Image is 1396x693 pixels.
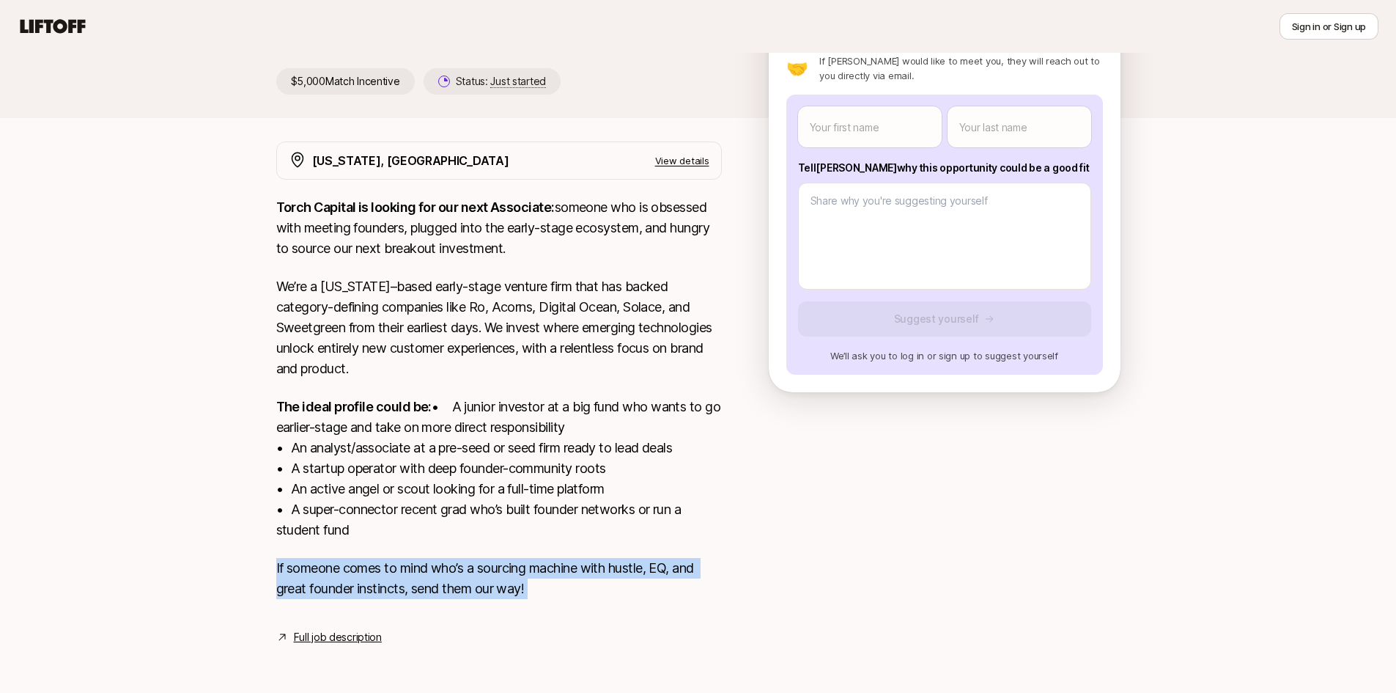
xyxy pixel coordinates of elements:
p: We’ll ask you to log in or sign up to suggest yourself [798,348,1091,363]
p: 🤝 [786,59,808,77]
p: Tell [PERSON_NAME] why this opportunity could be a good fit [798,159,1091,177]
p: Status: [456,73,546,90]
button: Sign in or Sign up [1279,13,1378,40]
strong: Torch Capital is looking for our next Associate: [276,199,555,215]
p: • A junior investor at a big fund who wants to go earlier-stage and take on more direct responsib... [276,397,722,540]
p: someone who is obsessed with meeting founders, plugged into the early-stage ecosystem, and hungry... [276,197,722,259]
p: If [PERSON_NAME] would like to meet you, they will reach out to you directly via email. [819,54,1102,83]
p: View details [655,153,709,168]
p: We’re a [US_STATE]–based early-stage venture firm that has backed category-defining companies lik... [276,276,722,379]
a: Full job description [294,628,382,646]
p: $5,000 Match Incentive [276,68,415,95]
strong: The ideal profile could be: [276,399,432,414]
p: [US_STATE], [GEOGRAPHIC_DATA] [312,151,509,170]
p: If someone comes to mind who’s a sourcing machine with hustle, EQ, and great founder instincts, s... [276,558,722,599]
span: Just started [490,75,546,88]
